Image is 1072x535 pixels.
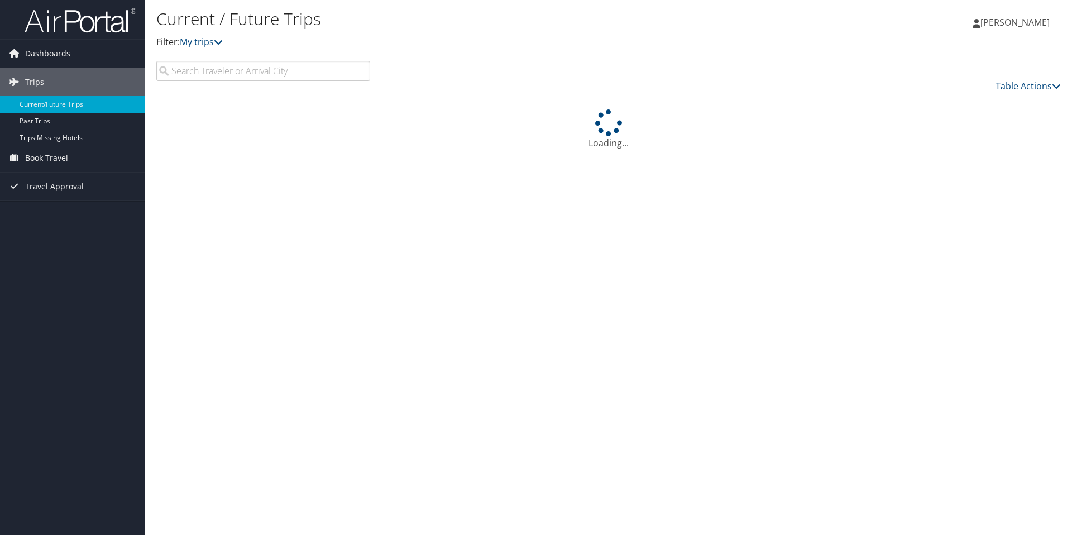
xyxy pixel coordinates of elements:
p: Filter: [156,35,759,50]
span: Book Travel [25,144,68,172]
a: My trips [180,36,223,48]
span: Trips [25,68,44,96]
span: Travel Approval [25,173,84,200]
a: Table Actions [996,80,1061,92]
div: Loading... [156,109,1061,150]
span: Dashboards [25,40,70,68]
h1: Current / Future Trips [156,7,759,31]
span: [PERSON_NAME] [980,16,1050,28]
input: Search Traveler or Arrival City [156,61,370,81]
a: [PERSON_NAME] [973,6,1061,39]
img: airportal-logo.png [25,7,136,34]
